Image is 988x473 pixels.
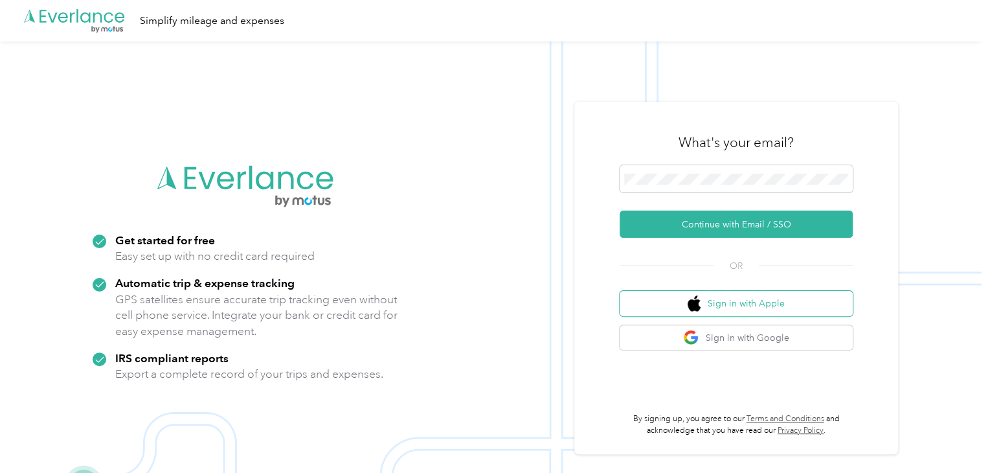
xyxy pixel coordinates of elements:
[115,366,383,382] p: Export a complete record of your trips and expenses.
[620,413,853,436] p: By signing up, you agree to our and acknowledge that you have read our .
[620,291,853,316] button: apple logoSign in with Apple
[115,233,215,247] strong: Get started for free
[713,259,759,273] span: OR
[115,276,295,290] strong: Automatic trip & expense tracking
[778,426,824,435] a: Privacy Policy
[115,292,398,340] p: GPS satellites ensure accurate trip tracking even without cell phone service. Integrate your bank...
[679,133,794,152] h3: What's your email?
[140,13,284,29] div: Simplify mileage and expenses
[115,351,229,365] strong: IRS compliant reports
[620,211,853,238] button: Continue with Email / SSO
[683,330,699,346] img: google logo
[747,414,824,424] a: Terms and Conditions
[115,248,315,264] p: Easy set up with no credit card required
[620,325,853,351] button: google logoSign in with Google
[688,295,701,312] img: apple logo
